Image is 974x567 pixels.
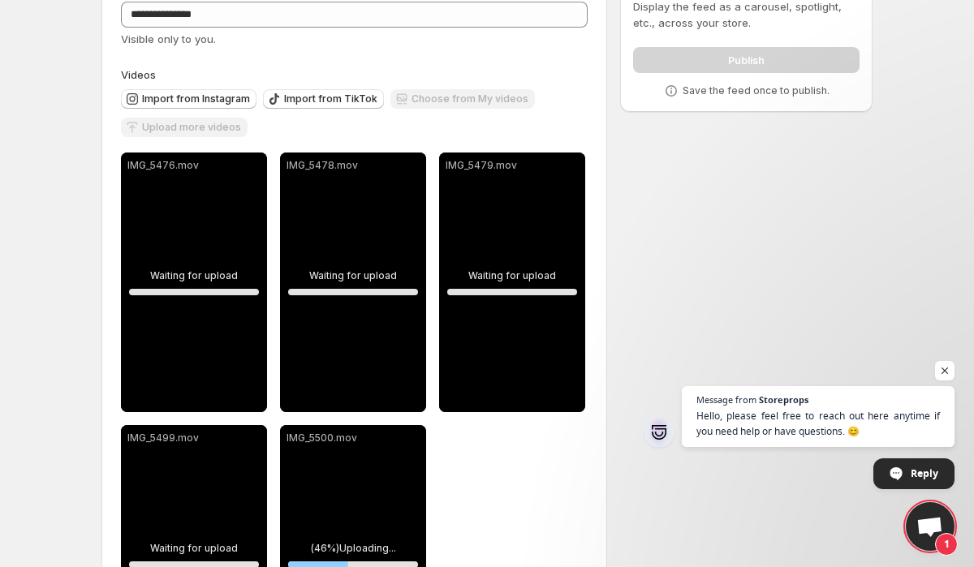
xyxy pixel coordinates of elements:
[906,502,955,551] a: Open chat
[121,68,156,81] span: Videos
[446,159,579,172] p: IMG_5479.mov
[121,89,256,109] button: Import from Instagram
[683,84,830,97] p: Save the feed once to publish.
[127,159,261,172] p: IMG_5476.mov
[911,459,938,488] span: Reply
[696,395,756,404] span: Message from
[287,159,420,172] p: IMG_5478.mov
[127,432,261,445] p: IMG_5499.mov
[287,432,420,445] p: IMG_5500.mov
[759,395,808,404] span: Storeprops
[263,89,384,109] button: Import from TikTok
[935,533,958,556] span: 1
[284,92,377,105] span: Import from TikTok
[121,32,216,45] span: Visible only to you.
[142,92,250,105] span: Import from Instagram
[696,408,940,439] span: Hello, please feel free to reach out here anytime if you need help or have questions. 😊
